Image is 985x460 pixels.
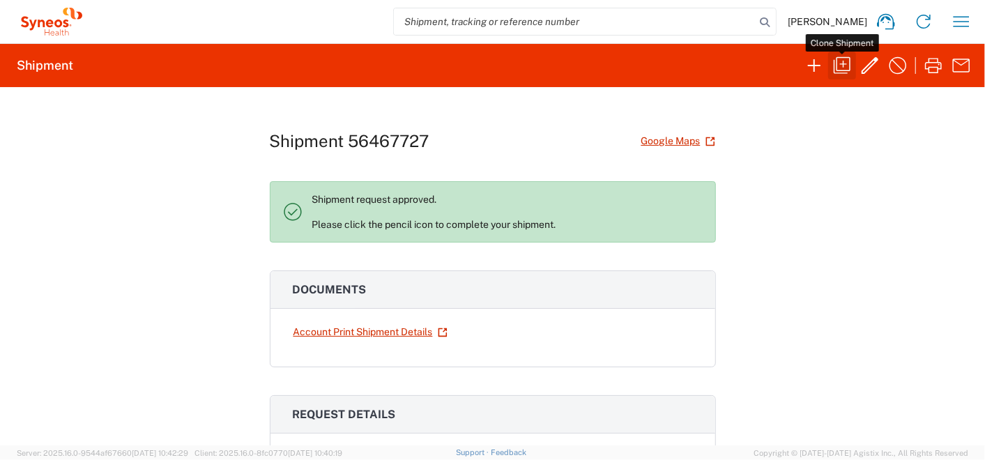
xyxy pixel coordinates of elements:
[17,449,188,457] span: Server: 2025.16.0-9544af67660
[270,131,429,151] h1: Shipment 56467727
[312,193,704,231] p: Shipment request approved. Please click the pencil icon to complete your shipment.
[288,449,342,457] span: [DATE] 10:40:19
[293,283,367,296] span: Documents
[491,448,526,457] a: Feedback
[641,129,716,153] a: Google Maps
[456,448,491,457] a: Support
[394,8,755,35] input: Shipment, tracking or reference number
[496,445,693,459] div: [DATE] 10:00:00 - 16:00:00
[293,320,448,344] a: Account Print Shipment Details
[754,447,968,459] span: Copyright © [DATE]-[DATE] Agistix Inc., All Rights Reserved
[17,57,73,74] h2: Shipment
[788,15,867,28] span: [PERSON_NAME]
[132,449,188,457] span: [DATE] 10:42:29
[194,449,342,457] span: Client: 2025.16.0-8fc0770
[293,408,396,421] span: Request details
